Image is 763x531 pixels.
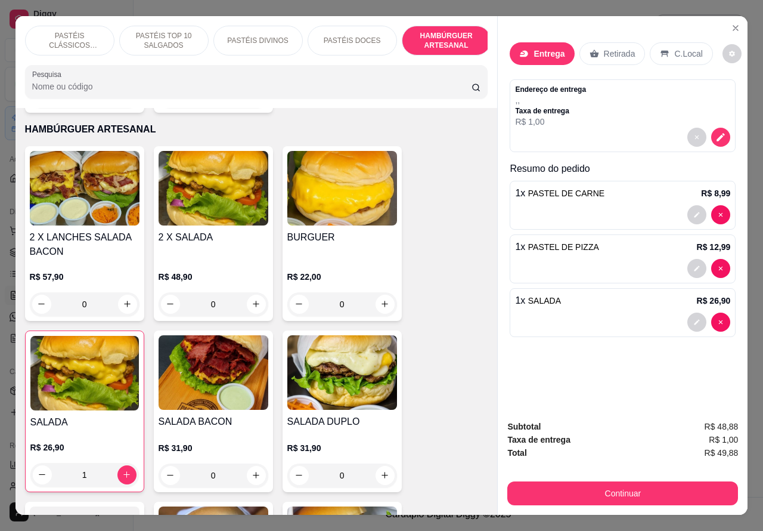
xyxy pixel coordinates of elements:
[687,313,706,332] button: decrease-product-quantity
[507,448,526,458] strong: Total
[726,18,745,38] button: Close
[30,271,139,283] p: R$ 57,90
[515,240,598,254] p: 1 x
[604,48,635,60] p: Retirada
[287,230,397,245] h4: BURGUER
[515,186,604,200] p: 1 x
[25,122,488,137] p: HAMBÚRGUER ARTESANAL
[30,336,139,410] img: product-image
[35,31,104,50] p: PASTÉIS CLÁSSICOS SALGADOS
[534,48,565,60] p: Entrega
[30,415,139,430] h4: SALADA
[709,433,738,446] span: R$ 1,00
[30,151,139,226] img: product-image
[701,187,730,199] p: R$ 8,99
[687,259,706,278] button: decrease-product-quantity
[30,230,139,259] h4: 2 X LANCHES SALADA BACON
[697,295,731,307] p: R$ 26,90
[674,48,702,60] p: C.Local
[705,420,739,433] span: R$ 48,88
[507,481,738,505] button: Continuar
[159,151,268,226] img: product-image
[287,335,397,410] img: product-image
[159,442,268,454] p: R$ 31,90
[687,205,706,224] button: decrease-product-quantity
[287,415,397,429] h4: SALADA DUPLO
[515,85,586,94] p: Endereço de entrega
[687,128,706,147] button: decrease-product-quantity
[711,128,730,147] button: decrease-product-quantity
[287,271,397,283] p: R$ 22,00
[129,31,198,50] p: PASTÉIS TOP 10 SALGADOS
[507,435,570,444] strong: Taxa de entrega
[711,259,730,278] button: decrease-product-quantity
[711,313,730,332] button: decrease-product-quantity
[159,271,268,283] p: R$ 48,90
[32,69,66,79] label: Pesquisa
[227,36,288,45] p: PASTÉIS DIVINOS
[528,242,599,252] span: PASTEL DE PIZZA
[507,422,541,431] strong: Subtotal
[287,442,397,454] p: R$ 31,90
[711,205,730,224] button: decrease-product-quantity
[324,36,381,45] p: PASTÉIS DOCES
[412,31,481,50] p: HAMBÚRGUER ARTESANAL
[515,116,586,128] p: R$ 1,00
[528,189,604,198] span: PASTEL DE CARNE
[515,106,586,116] p: Taxa de entrega
[287,151,397,226] img: product-image
[528,296,561,305] span: SALADA
[722,44,742,63] button: decrease-product-quantity
[30,442,139,453] p: R$ 26,90
[705,446,739,459] span: R$ 49,88
[159,230,268,245] h4: 2 X SALADA
[697,241,731,253] p: R$ 12,99
[515,294,561,308] p: 1 x
[32,81,472,92] input: Pesquisa
[510,162,736,176] p: Resumo do pedido
[515,94,586,106] p: , ,
[159,415,268,429] h4: SALADA BACON
[159,335,268,410] img: product-image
